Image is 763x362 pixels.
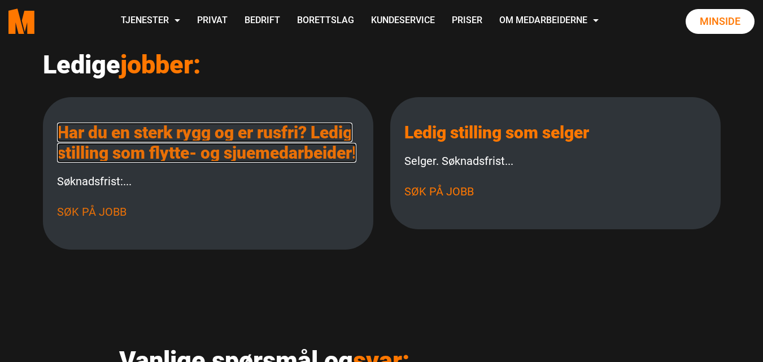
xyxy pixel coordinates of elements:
a: Kundeservice [363,1,443,41]
a: Priser [443,1,491,41]
a: Tjenester [112,1,189,41]
h2: Ledige [43,50,721,80]
a: Privat [189,1,236,41]
a: Les mer om Har du en sterk rygg og er rusfri? Ledig stilling som flytte- og sjuemedarbeider! main... [57,123,356,163]
a: Minside [686,9,755,34]
a: Søk på jobb [404,185,474,198]
p: Selger. Søknadsfrist... [404,151,707,171]
a: Les mer om Ledig stilling som selger main title [404,123,589,142]
a: Om Medarbeiderne [491,1,607,41]
a: Borettslag [289,1,363,41]
a: Bedrift [236,1,289,41]
p: Søknadsfrist:... [57,172,359,191]
span: jobber: [120,50,201,80]
a: Søk på jobb [57,205,127,219]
